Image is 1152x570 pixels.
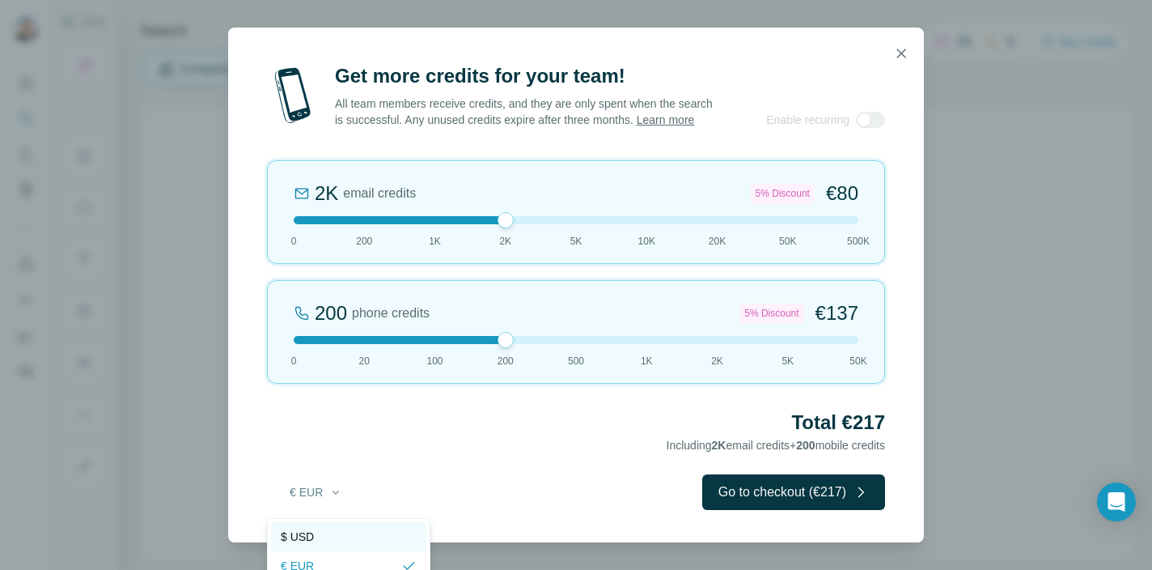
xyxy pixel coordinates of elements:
[426,354,443,368] span: 100
[826,181,858,206] span: €80
[709,234,726,249] span: 20K
[499,234,511,249] span: 2K
[702,474,885,510] button: Go to checkout (€217)
[291,354,297,368] span: 0
[739,304,803,323] div: 5% Discount
[779,234,796,249] span: 50K
[638,234,655,249] span: 10K
[849,354,866,368] span: 50K
[343,184,416,203] span: email credits
[291,234,297,249] span: 0
[315,300,347,326] div: 200
[712,439,726,452] span: 2K
[359,354,370,368] span: 20
[667,439,885,452] span: Including email credits + mobile credits
[315,181,338,206] div: 2K
[568,354,584,368] span: 500
[847,234,870,249] span: 500K
[781,354,794,368] span: 5K
[267,410,885,436] h2: Total €217
[352,304,430,323] span: phone credits
[267,63,319,128] img: mobile-phone
[751,184,815,203] div: 5% Discount
[796,439,815,452] span: 200
[637,113,695,126] a: Learn more
[711,354,723,368] span: 2K
[498,354,514,368] span: 200
[335,96,714,128] p: All team members receive credits, and they are only spent when the search is successful. Any unus...
[1097,483,1136,521] div: Open Intercom Messenger
[641,354,653,368] span: 1K
[815,300,858,326] span: €137
[281,529,314,545] span: $ USD
[429,234,441,249] span: 1K
[356,234,372,249] span: 200
[570,234,582,249] span: 5K
[278,478,354,507] button: € EUR
[766,112,849,128] span: Enable recurring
